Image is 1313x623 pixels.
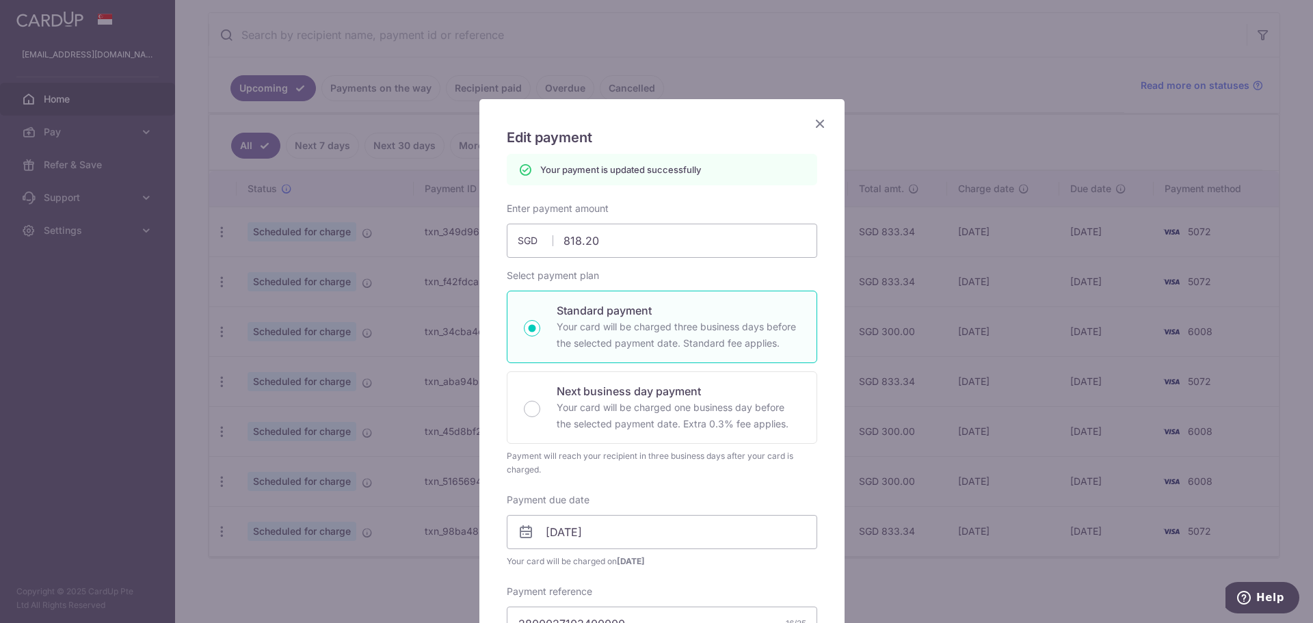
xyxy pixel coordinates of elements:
h5: Edit payment [507,127,817,148]
p: Your card will be charged one business day before the selected payment date. Extra 0.3% fee applies. [557,399,800,432]
iframe: Opens a widget where you can find more information [1225,582,1299,616]
label: Enter payment amount [507,202,609,215]
button: Close [812,116,828,132]
label: Select payment plan [507,269,599,282]
input: 0.00 [507,224,817,258]
p: Standard payment [557,302,800,319]
span: SGD [518,234,553,248]
label: Payment due date [507,493,589,507]
p: Next business day payment [557,383,800,399]
p: Your payment is updated successfully [540,163,701,176]
div: Payment will reach your recipient in three business days after your card is charged. [507,449,817,477]
span: Your card will be charged on [507,555,817,568]
label: Payment reference [507,585,592,598]
p: Your card will be charged three business days before the selected payment date. Standard fee appl... [557,319,800,352]
input: DD / MM / YYYY [507,515,817,549]
span: [DATE] [617,556,645,566]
